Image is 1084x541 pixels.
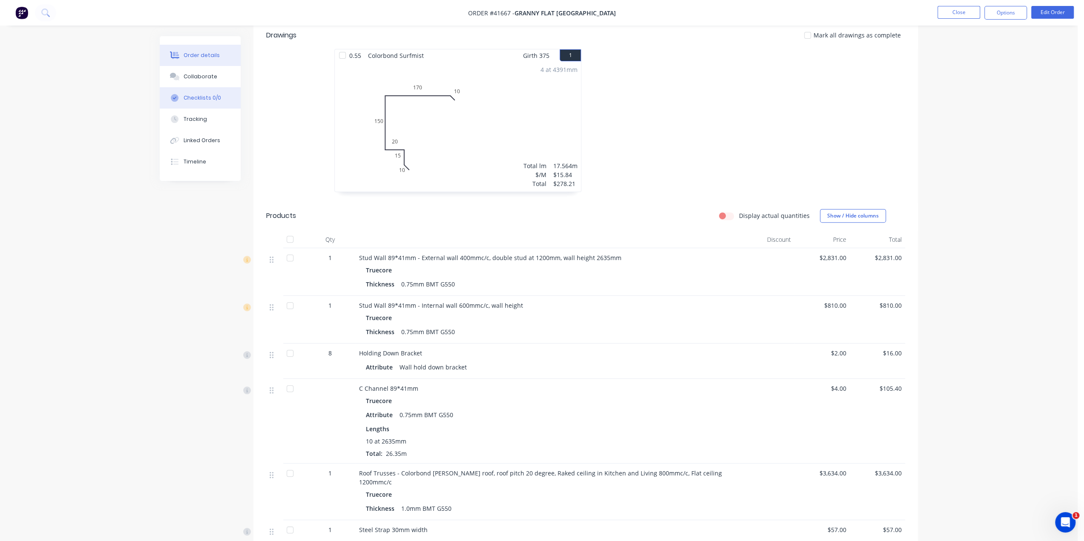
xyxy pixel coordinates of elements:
span: Lengths [366,424,389,433]
img: Factory [15,6,28,19]
div: Thickness [366,326,398,338]
span: $2,831.00 [798,253,846,262]
div: Timeline [184,158,206,166]
div: Wall hold down bracket [396,361,470,373]
button: Order details [160,45,241,66]
div: Total [850,231,905,248]
button: Checklists 0/0 [160,87,241,109]
span: 1 [328,253,332,262]
div: $278.21 [553,179,578,188]
span: 26.35m [382,449,410,458]
div: $15.84 [553,170,578,179]
button: Options [984,6,1027,20]
button: Show / Hide columns [820,209,886,223]
span: 1 [328,525,332,534]
div: Tracking [184,115,207,123]
span: 0.55 [346,49,365,62]
span: 10 at 2635mm [366,437,406,446]
div: Linked Orders [184,137,220,144]
span: 8 [328,349,332,358]
div: Drawings [266,30,296,40]
div: 0.75mm BMT G550 [396,409,457,421]
span: C Channel 89*41mm [359,384,418,392]
span: $3,634.00 [853,469,902,478]
div: Attribute [366,409,396,421]
span: $2.00 [798,349,846,358]
span: Holding Down Bracket [359,349,422,357]
div: Total [523,179,546,188]
span: Order #41667 - [468,9,515,17]
span: Roof Trusses - Colorbond [PERSON_NAME] roof, roof pitch 20 degree, Raked ceiling in Kitchen and L... [359,469,724,486]
div: Price [794,231,850,248]
span: $810.00 [853,301,902,310]
span: Total: [366,449,382,458]
div: Discount [739,231,794,248]
span: Granny Flat [GEOGRAPHIC_DATA] [515,9,616,17]
div: Thickness [366,502,398,515]
button: Edit Order [1031,6,1074,19]
div: Attribute [366,361,396,373]
span: $57.00 [853,525,902,534]
div: 1.0mm BMT G550 [398,502,455,515]
span: Steel Strap 30mm width [359,526,428,534]
span: Stud Wall 89*41mm - External wall 400mmc/c, double stud at 1200mm, wall height 2635mm [359,254,621,262]
span: $57.00 [798,525,846,534]
div: Total lm [523,161,546,170]
span: $2,831.00 [853,253,902,262]
div: 17.564m [553,161,578,170]
iframe: Intercom live chat [1055,512,1075,532]
div: Collaborate [184,73,217,80]
div: Truecore [366,312,395,324]
span: 1 [1072,512,1079,519]
div: Thickness [366,278,398,290]
div: 4 at 4391mm [541,65,578,74]
span: $3,634.00 [798,469,846,478]
div: Truecore [366,488,395,501]
button: Tracking [160,109,241,130]
div: Products [266,211,296,221]
label: Display actual quantities [739,211,810,220]
div: Truecore [366,395,395,407]
button: Close [937,6,980,19]
div: Checklists 0/0 [184,94,221,102]
div: 0.75mm BMT G550 [398,278,458,290]
button: Timeline [160,151,241,172]
div: $/M [523,170,546,179]
span: Stud Wall 89*41mm - Internal wall 600mmc/c, wall height [359,301,523,309]
span: $105.40 [853,384,902,393]
button: Linked Orders [160,130,241,151]
div: 0.75mm BMT G550 [398,326,458,338]
span: $16.00 [853,349,902,358]
span: 1 [328,301,332,310]
div: 0101520150170104 at 4391mmTotal lm$/MTotal17.564m$15.84$278.21 [335,62,581,192]
div: Qty [305,231,356,248]
span: $4.00 [798,384,846,393]
span: Mark all drawings as complete [814,31,901,40]
span: Colorbond Surfmist [365,49,427,62]
div: Order details [184,52,220,59]
span: Girth 375 [523,49,549,62]
span: 1 [328,469,332,478]
button: Collaborate [160,66,241,87]
span: $810.00 [798,301,846,310]
button: 1 [560,49,581,61]
div: Truecore [366,264,395,276]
